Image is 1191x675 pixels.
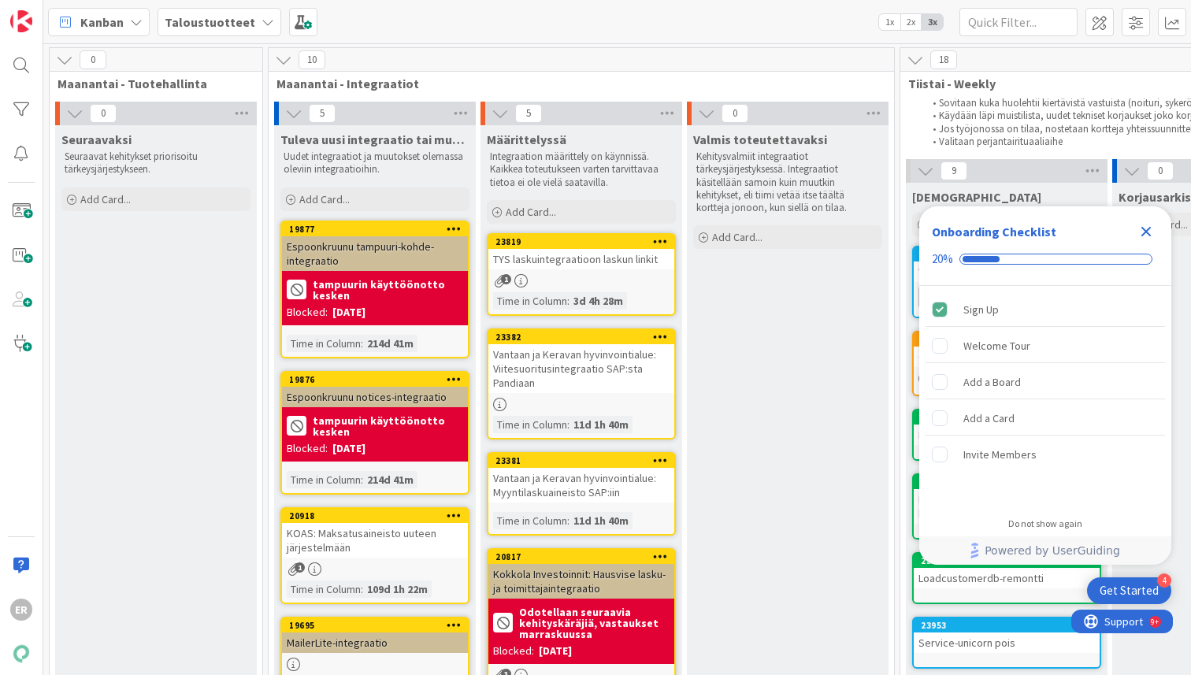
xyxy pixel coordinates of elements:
[914,568,1100,588] div: Loadcustomerdb-remontti
[930,50,957,69] span: 18
[570,416,633,433] div: 11d 1h 40m
[282,222,468,236] div: 19877
[696,150,879,214] p: Kehitysvalmiit integraatiot tärkeysjärjestyksessä. Integraatiot käsitellään samoin kuin muutkin k...
[488,550,674,599] div: 20817Kokkola Investoinnit: Hausvise lasku- ja toimittajaintegraatio
[495,551,674,562] div: 20817
[287,335,361,352] div: Time in Column
[914,332,1100,367] div: 16822Criteria-queryt pois
[914,554,1100,588] div: 23952Loadcustomerdb-remontti
[282,523,468,558] div: KOAS: Maksatusaineisto uuteen järjestelmään
[914,247,1100,261] div: 23964
[506,205,556,219] span: Add Card...
[918,287,939,307] div: JK
[712,230,762,244] span: Add Card...
[276,76,874,91] span: Maanantai - Integraatiot
[313,415,463,437] b: tampuurin käyttöönotto kesken
[932,222,1056,241] div: Onboarding Checklist
[282,373,468,407] div: 19876Espoonkruunu notices-integraatio
[926,401,1165,436] div: Add a Card is incomplete.
[914,332,1100,347] div: 16822
[1087,577,1171,604] div: Open Get Started checklist, remaining modules: 4
[289,374,468,385] div: 19876
[332,440,365,457] div: [DATE]
[1147,161,1174,180] span: 0
[914,475,1100,524] div: 23951Frontista minifiointi pois kehitysmoodissa
[33,2,72,21] span: Support
[914,410,1100,425] div: 23950
[488,330,674,344] div: 23382
[963,409,1015,428] div: Add a Card
[488,468,674,503] div: Vantaan ja Keravan hyvinvointialue: Myyntilaskuaineisto SAP:iin
[165,14,255,30] b: Taloustuotteet
[289,510,468,521] div: 20918
[914,618,1100,632] div: 23953
[919,536,1171,565] div: Footer
[361,471,363,488] span: :
[282,632,468,653] div: MailerLite-integraatio
[61,132,132,147] span: Seuraavaksi
[10,643,32,665] img: avatar
[493,643,534,659] div: Blocked:
[570,512,633,529] div: 11d 1h 40m
[65,150,247,176] p: Seuraavat kehitykset priorisoitu tärkeysjärjestykseen.
[515,104,542,123] span: 5
[914,261,1100,282] div: Weekly-boardin käyttöohjeet
[1100,583,1159,599] div: Get Started
[295,562,305,573] span: 1
[282,373,468,387] div: 19876
[570,292,627,310] div: 3d 4h 28m
[495,455,674,466] div: 23381
[963,445,1037,464] div: Invite Members
[282,618,468,653] div: 19695MailerLite-integraatio
[693,132,827,147] span: Valmis toteutettavaksi
[912,189,1041,205] span: Muistilista
[1133,219,1159,244] div: Close Checklist
[287,580,361,598] div: Time in Column
[488,235,674,269] div: 23819TYS laskuintegraatioon laskun linkit
[927,536,1163,565] a: Powered by UserGuiding
[10,10,32,32] img: Visit kanbanzone.com
[963,373,1021,391] div: Add a Board
[289,620,468,631] div: 19695
[299,50,325,69] span: 10
[900,14,922,30] span: 2x
[90,104,117,123] span: 0
[80,13,124,32] span: Kanban
[287,471,361,488] div: Time in Column
[919,206,1171,565] div: Checklist Container
[963,336,1030,355] div: Welcome Tour
[914,475,1100,489] div: 23951
[309,104,336,123] span: 5
[932,252,953,266] div: 20%
[363,471,417,488] div: 214d 41m
[488,454,674,468] div: 23381
[879,14,900,30] span: 1x
[282,222,468,271] div: 19877Espoonkruunu tampuuri-kohde-integraatio
[282,509,468,523] div: 20918
[488,454,674,503] div: 23381Vantaan ja Keravan hyvinvointialue: Myyntilaskuaineisto SAP:iin
[959,8,1078,36] input: Quick Filter...
[488,344,674,393] div: Vantaan ja Keravan hyvinvointialue: Viitesuoritusintegraatio SAP:sta Pandiaan
[80,6,87,19] div: 9+
[282,236,468,271] div: Espoonkruunu tampuuri-kohde-integraatio
[361,335,363,352] span: :
[926,365,1165,399] div: Add a Board is incomplete.
[280,132,469,147] span: Tuleva uusi integraatio tai muutos
[495,332,674,343] div: 23382
[963,300,999,319] div: Sign Up
[501,274,511,284] span: 1
[914,247,1100,282] div: 23964Weekly-boardin käyttöohjeet
[10,599,32,621] div: ER
[488,235,674,249] div: 23819
[282,509,468,558] div: 20918KOAS: Maksatusaineisto uuteen järjestelmään
[567,512,570,529] span: :
[282,387,468,407] div: Espoonkruunu notices-integraatio
[363,335,417,352] div: 214d 41m
[493,416,567,433] div: Time in Column
[80,192,131,206] span: Add Card...
[493,292,567,310] div: Time in Column
[488,330,674,393] div: 23382Vantaan ja Keravan hyvinvointialue: Viitesuoritusintegraatio SAP:sta Pandiaan
[985,541,1120,560] span: Powered by UserGuiding
[287,440,328,457] div: Blocked:
[919,286,1171,507] div: Checklist items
